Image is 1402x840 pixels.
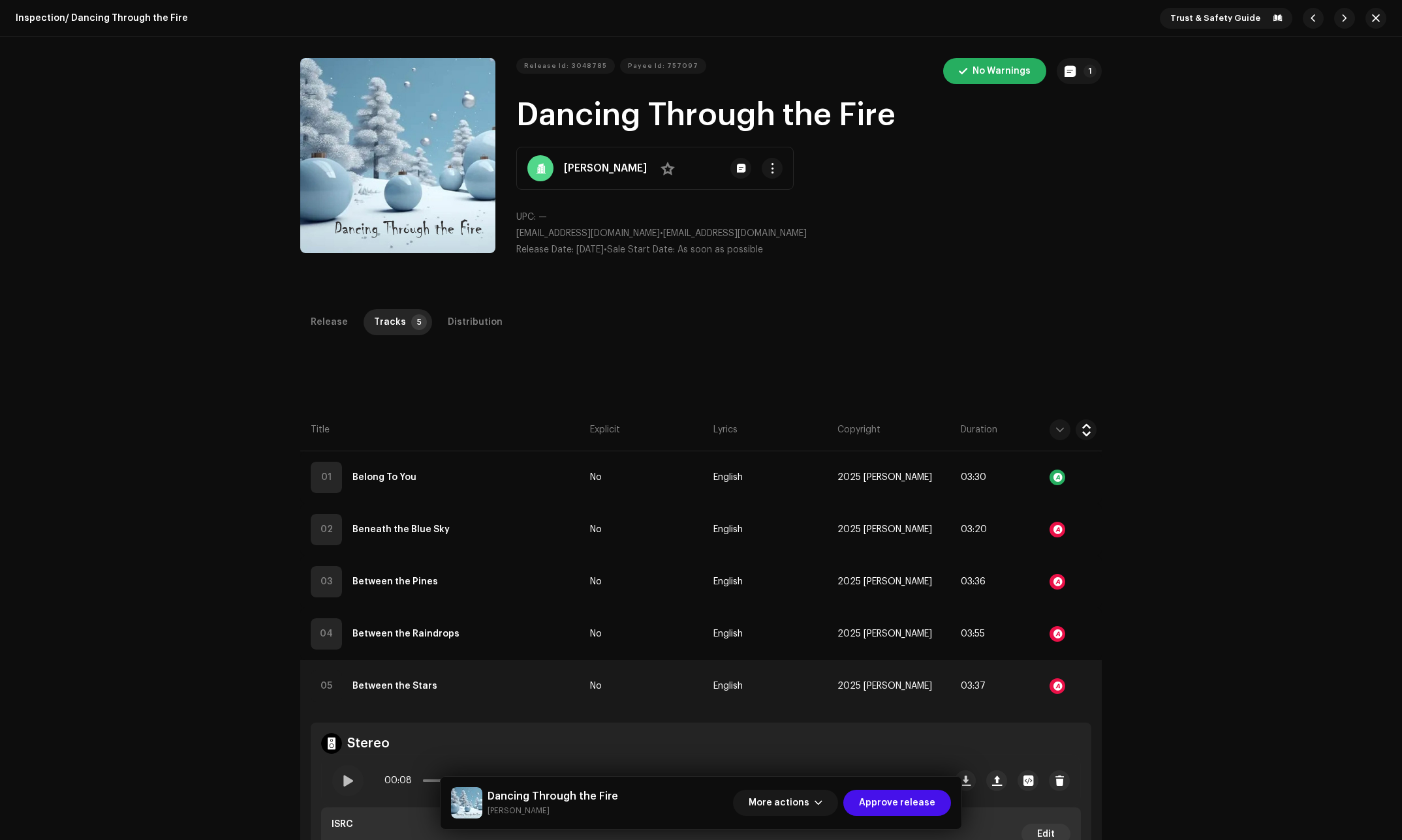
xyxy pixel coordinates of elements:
[311,309,348,335] div: Release
[837,629,932,639] span: 2025 Daniel Bradley
[713,577,743,587] span: English
[311,423,330,436] span: Title
[961,577,986,586] span: 03:36
[663,229,807,238] span: [EMAIL_ADDRESS][DOMAIN_NAME]
[347,736,390,751] h4: Stereo
[448,309,503,335] div: Distribution
[576,245,604,254] span: [DATE]
[374,309,406,335] div: Tracks
[516,58,615,74] button: Release Id: 3048785
[516,95,1102,136] h1: Dancing Through the Fire
[516,245,607,254] span: •
[411,314,427,330] p-badge: 5
[590,682,602,691] span: No
[620,58,706,74] button: Payee Id: 757097
[590,525,602,535] span: No
[607,245,675,254] span: Sale Start Date:
[516,245,574,254] span: Release Date:
[352,621,460,647] strong: Between the Raindrops
[713,629,743,639] span: English
[311,514,342,545] div: 02
[311,566,342,597] div: 03
[1057,58,1102,84] button: 1
[516,229,660,238] span: [EMAIL_ADDRESS][DOMAIN_NAME]
[352,517,450,543] strong: Beneath the Blue Sky
[311,670,342,702] div: 05
[311,618,342,650] div: 04
[352,673,437,699] strong: Between the Stars
[678,245,763,254] span: As soon as possible
[590,423,620,436] span: Explicit
[837,682,932,691] span: 2025 Daniel Bradley
[590,473,602,483] span: No
[384,768,418,794] span: 00:08
[837,577,932,587] span: 2025 Daniel Bradley
[961,682,986,691] span: 03:37
[516,227,1102,241] p: •
[713,525,743,535] span: English
[1083,65,1097,78] p-badge: 1
[524,53,607,79] span: Release Id: 3048785
[837,525,932,535] span: 2025 Daniel Bradley
[590,629,602,639] span: No
[901,768,934,794] span: 03:37
[564,160,647,176] strong: [PERSON_NAME]
[961,473,986,482] span: 03:30
[713,473,743,483] span: English
[837,473,932,483] span: 2025 Daniel Bradley
[628,53,698,79] span: Payee Id: 757097
[713,423,738,436] span: Lyrics
[713,682,743,691] span: English
[837,423,880,436] span: Copyright
[311,462,342,493] div: 01
[352,569,438,595] strong: Between the Pines
[961,629,985,638] span: 03:55
[538,213,547,222] span: —
[516,213,536,222] span: UPC:
[961,423,997,436] span: Duration
[321,733,342,754] img: stereo.svg
[352,464,416,490] strong: Belong To You
[961,525,987,534] span: 03:20
[590,577,602,587] span: No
